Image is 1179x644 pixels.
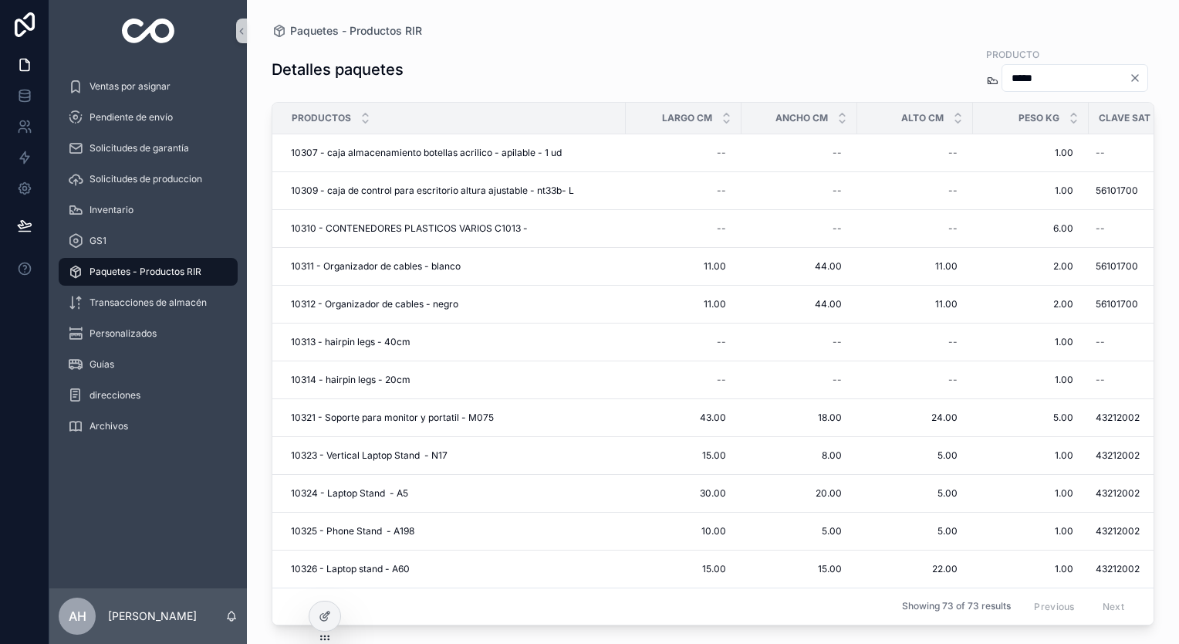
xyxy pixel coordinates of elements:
[833,374,842,386] div: --
[757,563,842,575] span: 15.00
[1099,112,1150,124] span: Clave sat
[59,258,238,286] a: Paquetes - Productos RIR
[948,222,958,235] div: --
[901,112,944,124] span: Alto cm
[90,204,133,216] span: Inventario
[988,525,1073,537] span: 1.00
[291,222,528,235] span: 10310 - CONTENEDORES PLASTICOS VARIOS C1013 -
[757,487,842,500] span: 20.00
[988,563,1073,575] span: 1.00
[757,449,842,462] span: 8.00
[291,298,458,310] span: 10312 - Organizador de cables - negro
[272,59,404,80] h1: Detalles paquetes
[59,165,238,193] a: Solicitudes de produccion
[988,185,1073,197] span: 1.00
[291,563,410,575] span: 10326 - Laptop stand - A60
[717,336,726,348] div: --
[1096,449,1140,462] span: 43212002
[948,374,958,386] div: --
[988,336,1073,348] span: 1.00
[291,412,494,424] span: 10321 - Soporte para monitor y portatil - M075
[59,351,238,378] a: Guías
[833,185,842,197] div: --
[69,607,86,625] span: AH
[757,298,842,310] span: 44.00
[59,196,238,224] a: Inventario
[873,563,958,575] span: 22.00
[1096,487,1140,500] span: 43212002
[90,235,106,247] span: GS1
[1096,222,1105,235] div: --
[292,112,351,124] span: productos
[90,389,140,402] span: direcciones
[1019,112,1059,124] span: Peso kg
[59,381,238,409] a: direcciones
[988,222,1073,235] span: 6.00
[988,260,1073,273] span: 2.00
[90,80,171,93] span: Ventas por asignar
[641,260,726,273] span: 11.00
[641,563,726,575] span: 15.00
[717,374,726,386] div: --
[873,298,958,310] span: 11.00
[1129,72,1147,84] button: Clear
[49,62,247,460] div: scrollable content
[948,185,958,197] div: --
[757,260,842,273] span: 44.00
[291,147,562,159] span: 10307 - caja almacenamiento botellas acrilico - apilable - 1 ud
[1096,298,1138,310] span: 56101700
[59,227,238,255] a: GS1
[833,147,842,159] div: --
[90,297,207,309] span: Transacciones de almacén
[902,601,1011,613] span: Showing 73 of 73 results
[291,374,410,386] span: 10314 - hairpin legs - 20cm
[1096,336,1105,348] div: --
[717,147,726,159] div: --
[948,147,958,159] div: --
[90,266,201,278] span: Paquetes - Productos RIR
[641,449,726,462] span: 15.00
[59,412,238,440] a: Archivos
[988,487,1073,500] span: 1.00
[988,298,1073,310] span: 2.00
[641,298,726,310] span: 11.00
[59,103,238,131] a: Pendiente de envío
[873,525,958,537] span: 5.00
[90,358,114,371] span: Guías
[1096,260,1138,273] span: 56101700
[108,608,197,624] p: [PERSON_NAME]
[717,185,726,197] div: --
[290,23,422,39] span: Paquetes - Productos RIR
[90,142,189,154] span: Solicitudes de garantía
[1096,412,1140,424] span: 43212002
[291,260,461,273] span: 10311 - Organizador de cables - blanco
[988,449,1073,462] span: 1.00
[775,112,828,124] span: Ancho cm
[59,134,238,162] a: Solicitudes de garantía
[1096,147,1105,159] div: --
[90,420,128,432] span: Archivos
[90,327,157,340] span: Personalizados
[1096,185,1138,197] span: 56101700
[641,525,726,537] span: 10.00
[59,289,238,317] a: Transacciones de almacén
[662,112,712,124] span: Largo cm
[641,412,726,424] span: 43.00
[59,320,238,347] a: Personalizados
[757,525,842,537] span: 5.00
[1096,525,1140,537] span: 43212002
[1096,563,1140,575] span: 43212002
[988,147,1073,159] span: 1.00
[90,111,173,124] span: Pendiente de envío
[59,73,238,100] a: Ventas por asignar
[291,449,448,462] span: 10323 - Vertical Laptop Stand - N17
[833,336,842,348] div: --
[291,336,410,348] span: 10313 - hairpin legs - 40cm
[873,260,958,273] span: 11.00
[291,487,408,500] span: 10324 - Laptop Stand - A5
[291,185,574,197] span: 10309 - caja de control para escritorio altura ajustable - nt33b- L
[717,222,726,235] div: --
[873,487,958,500] span: 5.00
[986,47,1039,61] label: PRODUCTO
[873,412,958,424] span: 24.00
